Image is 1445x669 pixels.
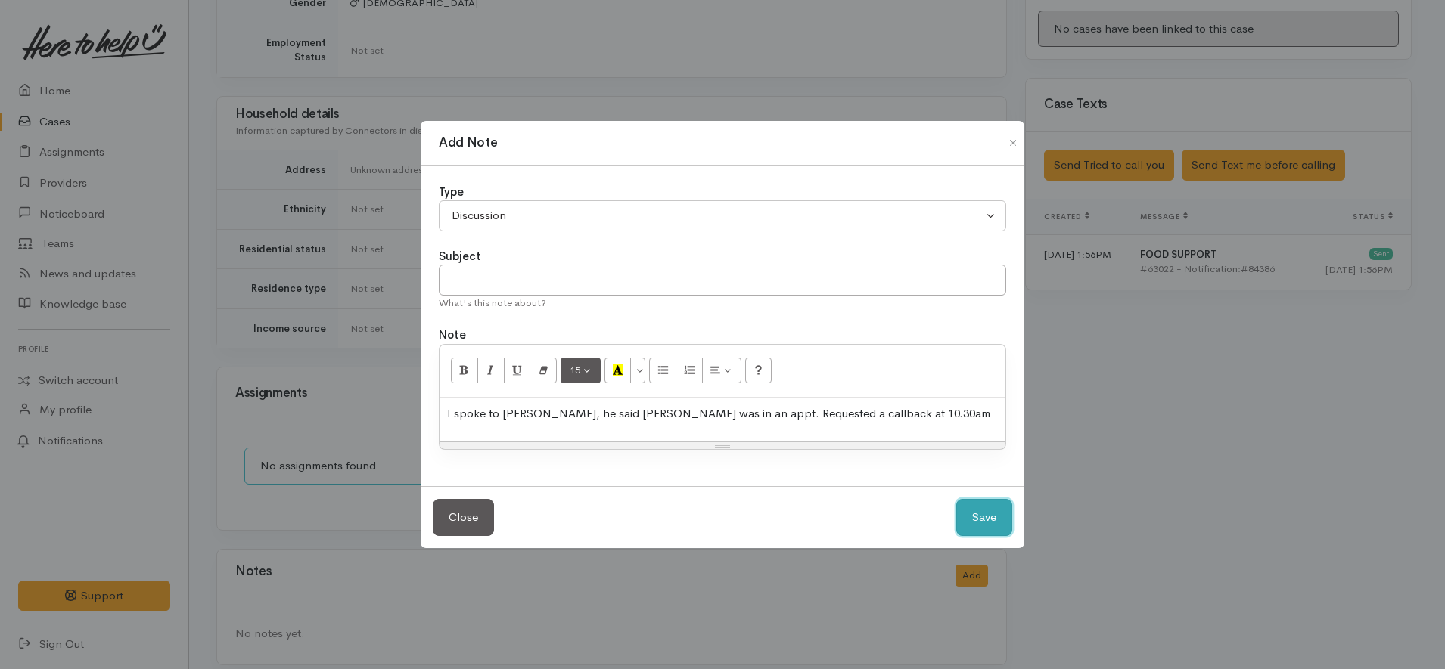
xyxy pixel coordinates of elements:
[447,405,998,423] p: I spoke to [PERSON_NAME], he said [PERSON_NAME] was in an appt. Requested a callback at 10.30am
[504,358,531,383] button: Underline (CTRL+U)
[439,248,481,265] label: Subject
[561,358,601,383] button: Font Size
[630,358,645,383] button: More Color
[440,442,1005,449] div: Resize
[439,327,466,344] label: Note
[1001,134,1025,152] button: Close
[956,499,1012,536] button: Save
[649,358,676,383] button: Unordered list (CTRL+SHIFT+NUM7)
[570,364,580,376] span: 15
[439,200,1006,231] button: Discussion
[439,184,464,201] label: Type
[433,499,494,536] button: Close
[702,358,741,383] button: Paragraph
[745,358,772,383] button: Help
[477,358,505,383] button: Italic (CTRL+I)
[676,358,703,383] button: Ordered list (CTRL+SHIFT+NUM8)
[439,133,497,153] h1: Add Note
[604,358,632,383] button: Recent Color
[451,358,478,383] button: Bold (CTRL+B)
[530,358,557,383] button: Remove Font Style (CTRL+\)
[439,296,1006,311] div: What's this note about?
[449,207,983,225] div: Discussion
